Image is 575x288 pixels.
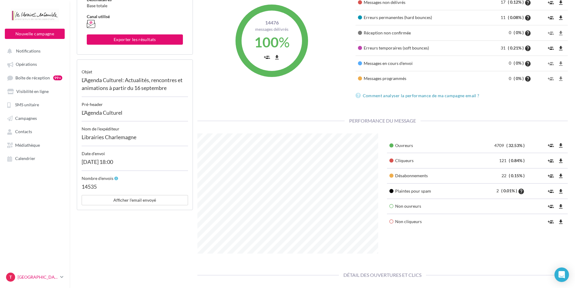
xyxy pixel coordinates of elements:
i: file_download [558,219,564,225]
div: L'Agenda Culturel [82,107,188,122]
i: file_download [274,54,280,60]
button: file_download [556,201,565,211]
span: 100 [254,34,279,50]
span: 11 [501,15,507,20]
span: ( 0.84% ) [509,158,525,163]
i: group_add [548,203,554,210]
span: 0 [509,76,513,81]
i: group_add [264,54,270,60]
span: Canal utilisé [87,14,110,19]
i: help [525,30,531,36]
i: file_download [558,203,564,210]
button: group_add [546,58,555,68]
div: Base totale [87,3,183,9]
span: ( 0.08% ) [508,15,524,20]
span: Nombre d'envois [82,176,113,181]
td: Réception non confirmée [356,25,469,40]
span: Campagnes [15,116,37,121]
button: file_download [556,171,565,181]
span: ( 0.21% ) [508,45,524,50]
i: group_add [548,219,554,225]
a: Campagnes [4,113,66,123]
span: 121 [499,158,508,163]
i: group_add [548,173,554,179]
button: file_download [556,13,565,23]
a: Visibilité en ligne [4,86,66,97]
div: Librairies Charlemagne [82,132,188,146]
td: Erreurs temporaires (soft bounces) [356,40,469,56]
td: Ouvreurs [387,138,467,153]
div: objet [82,64,188,75]
button: file_download [272,52,281,62]
td: Messages en cours d'envoi [356,56,469,71]
span: ( 0.15% ) [509,173,525,178]
button: Afficher l'email envoyé [82,195,188,205]
i: group_add [548,188,554,194]
button: file_download [556,186,565,196]
a: T [GEOGRAPHIC_DATA] [5,271,65,283]
span: Notifications [16,48,41,53]
button: group_add [546,186,555,196]
button: group_add [546,140,555,150]
button: file_download [556,155,565,165]
td: Non cliqueurs [387,214,527,229]
button: group_add [546,171,555,181]
button: group_add [546,13,555,23]
span: 2 [496,188,500,193]
div: Pré-header [82,97,188,107]
button: group_add [546,201,555,211]
p: [GEOGRAPHIC_DATA] [18,274,58,280]
button: file_download [556,28,565,38]
button: group_add [546,28,555,38]
span: 4709 [494,143,505,148]
a: Comment analyser la performance de ma campagne email ? [356,92,482,99]
span: T [9,274,12,280]
div: % [246,32,297,52]
i: group_add [548,61,554,67]
i: group_add [548,76,554,82]
span: ( 0% ) [514,60,524,66]
span: ( 0% ) [514,30,524,35]
td: Désabonnements [387,168,467,183]
span: Performance du message [345,118,421,123]
i: group_add [548,158,554,164]
span: 31 [501,45,507,50]
a: Contacts [4,126,66,137]
i: file_download [558,173,564,179]
i: help [525,76,531,82]
button: group_add [546,216,555,226]
span: Messages délivrés [255,27,288,32]
button: group_add [546,43,555,53]
button: file_download [556,140,565,150]
i: group_add [548,45,554,51]
span: ( 32.53% ) [506,143,525,148]
a: Boîte de réception99+ [4,72,66,83]
span: 0 [509,60,513,66]
i: help [525,15,531,21]
i: help [518,188,525,194]
button: group_add [546,74,555,84]
span: 14476 [246,19,297,26]
td: Erreurs permanentes (hard bounces) [356,10,469,25]
i: group_add [548,30,554,36]
i: file_download [558,188,564,194]
div: Open Intercom Messenger [554,267,569,282]
a: Opérations [4,59,66,69]
span: Calendrier [15,156,35,161]
a: Médiathèque [4,139,66,150]
div: 14535 [82,181,188,195]
i: file_download [558,61,564,67]
button: Notifications [4,45,63,56]
i: file_download [558,30,564,36]
div: L'Agenda Culturel: Actualités, rencontres et animations à partir du 16 septembre [82,75,188,97]
span: Médiathèque [15,142,40,148]
td: Cliqueurs [387,153,467,168]
i: group_add [548,142,554,149]
button: file_download [556,43,565,53]
span: ( 0.01% ) [501,188,517,193]
span: Détail des ouvertures et clics [339,272,426,278]
td: Plaintes pour spam [387,184,467,199]
span: SMS unitaire [15,102,39,107]
span: Contacts [15,129,32,134]
div: Nom de l'expéditeur [82,121,188,132]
